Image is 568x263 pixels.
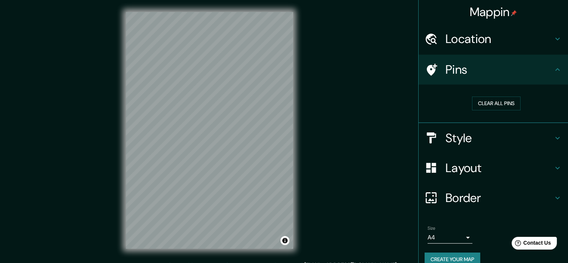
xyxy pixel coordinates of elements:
label: Size [428,225,435,231]
button: Toggle attribution [280,236,289,245]
h4: Layout [446,160,553,175]
div: Location [419,24,568,54]
h4: Mappin [470,4,517,19]
div: Pins [419,55,568,85]
div: Layout [419,153,568,183]
div: Border [419,183,568,213]
canvas: Map [126,12,293,249]
div: A4 [428,232,472,244]
h4: Border [446,190,553,205]
h4: Pins [446,62,553,77]
h4: Style [446,131,553,146]
img: pin-icon.png [511,10,517,16]
h4: Location [446,31,553,46]
iframe: Help widget launcher [502,234,560,255]
button: Clear all pins [472,97,521,110]
div: Style [419,123,568,153]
